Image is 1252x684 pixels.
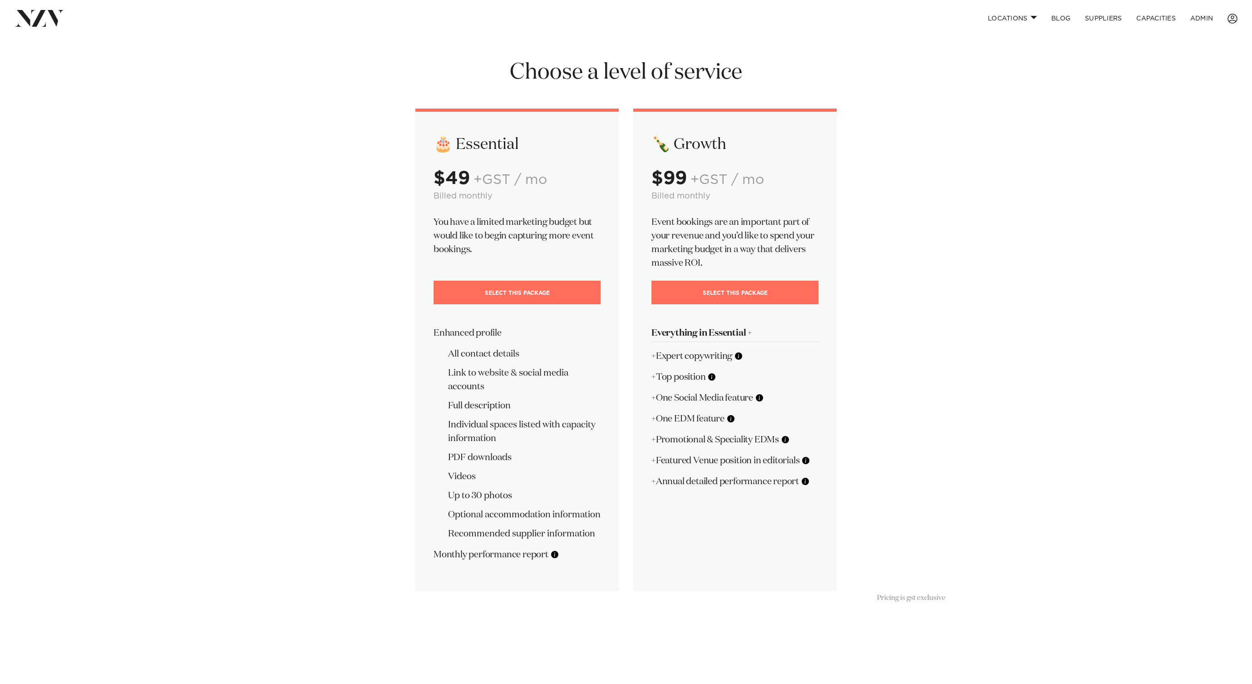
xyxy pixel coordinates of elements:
[877,595,946,601] small: Pricing is gst exclusive
[651,134,818,154] h2: 🍾 Growth
[651,454,818,467] p: +Featured Venue position in editorials
[448,418,601,445] li: Individual spaces listed with capacity information
[434,215,601,256] p: You have a limited marketing budget but would like to begin capturing more event bookings.
[448,527,601,540] li: Recommended supplier information
[1044,9,1078,28] a: BLOG
[651,475,818,488] p: +Annual detailed performance report
[651,169,687,188] strong: $99
[434,134,601,154] h2: 🎂 Essential
[434,326,601,340] p: Enhanced profile
[690,173,764,187] span: +GST / mo
[651,370,818,384] p: +Top position
[448,347,601,361] li: All contact details
[448,399,601,412] li: Full description
[434,548,601,561] p: Monthly performance report
[981,9,1044,28] a: Locations
[434,169,470,188] strong: $49
[448,366,601,393] li: Link to website & social media accounts
[651,215,818,270] p: Event bookings are an important part of your revenue and you’d like to spend your marketing budge...
[448,451,601,464] li: PDF downloads
[448,489,601,502] li: Up to 30 photos
[651,281,818,304] a: Select This Package
[306,59,946,87] h1: Choose a level of service
[1078,9,1129,28] a: SUPPLIERS
[434,192,493,200] small: Billed monthly
[651,328,752,337] strong: Everything in Essential +
[473,173,547,187] span: +GST / mo
[448,470,601,483] li: Videos
[434,281,601,304] a: Select This Package
[651,349,818,363] p: +Expert copywriting
[1183,9,1220,28] a: ADMIN
[1129,9,1183,28] a: Capacities
[651,192,710,200] small: Billed monthly
[448,508,601,521] li: Optional accommodation information
[651,412,818,426] p: +One EDM feature
[651,391,818,405] p: +One Social Media feature
[651,433,818,446] p: +Promotional & Speciality EDMs
[15,10,64,26] img: nzv-logo.png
